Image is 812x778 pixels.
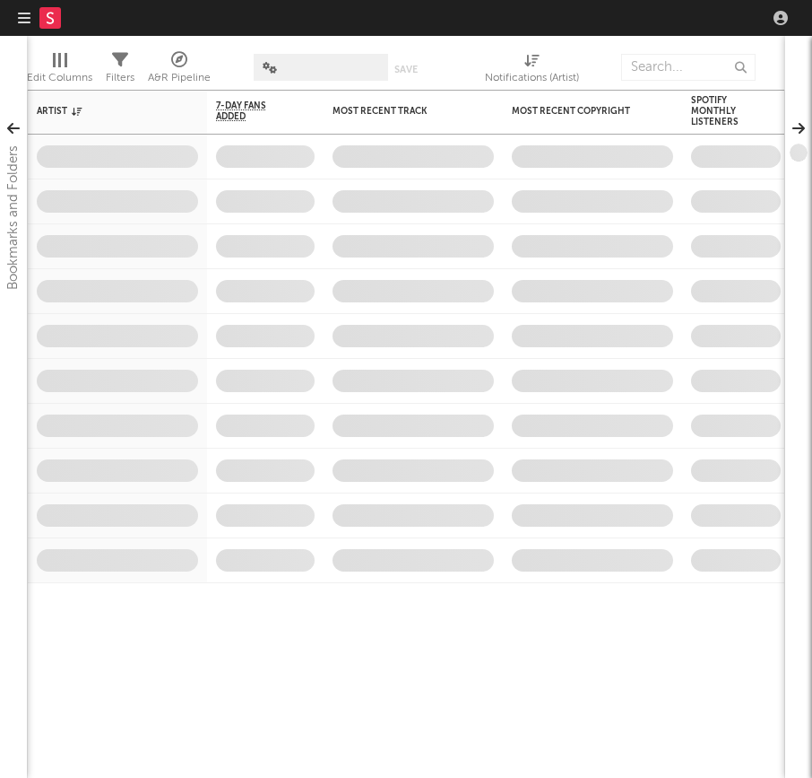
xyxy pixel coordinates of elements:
[106,67,134,89] div: Filters
[27,67,92,89] div: Edit Columns
[512,106,646,117] div: Most Recent Copyright
[3,145,24,290] div: Bookmarks and Folders
[691,95,754,127] div: Spotify Monthly Listeners
[333,106,467,117] div: Most Recent Track
[148,45,211,97] div: A&R Pipeline
[106,45,134,97] div: Filters
[27,45,92,97] div: Edit Columns
[621,54,756,81] input: Search...
[37,106,171,117] div: Artist
[148,67,211,89] div: A&R Pipeline
[485,67,579,89] div: Notifications (Artist)
[394,65,418,74] button: Save
[485,45,579,97] div: Notifications (Artist)
[216,101,288,122] span: 7-Day Fans Added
